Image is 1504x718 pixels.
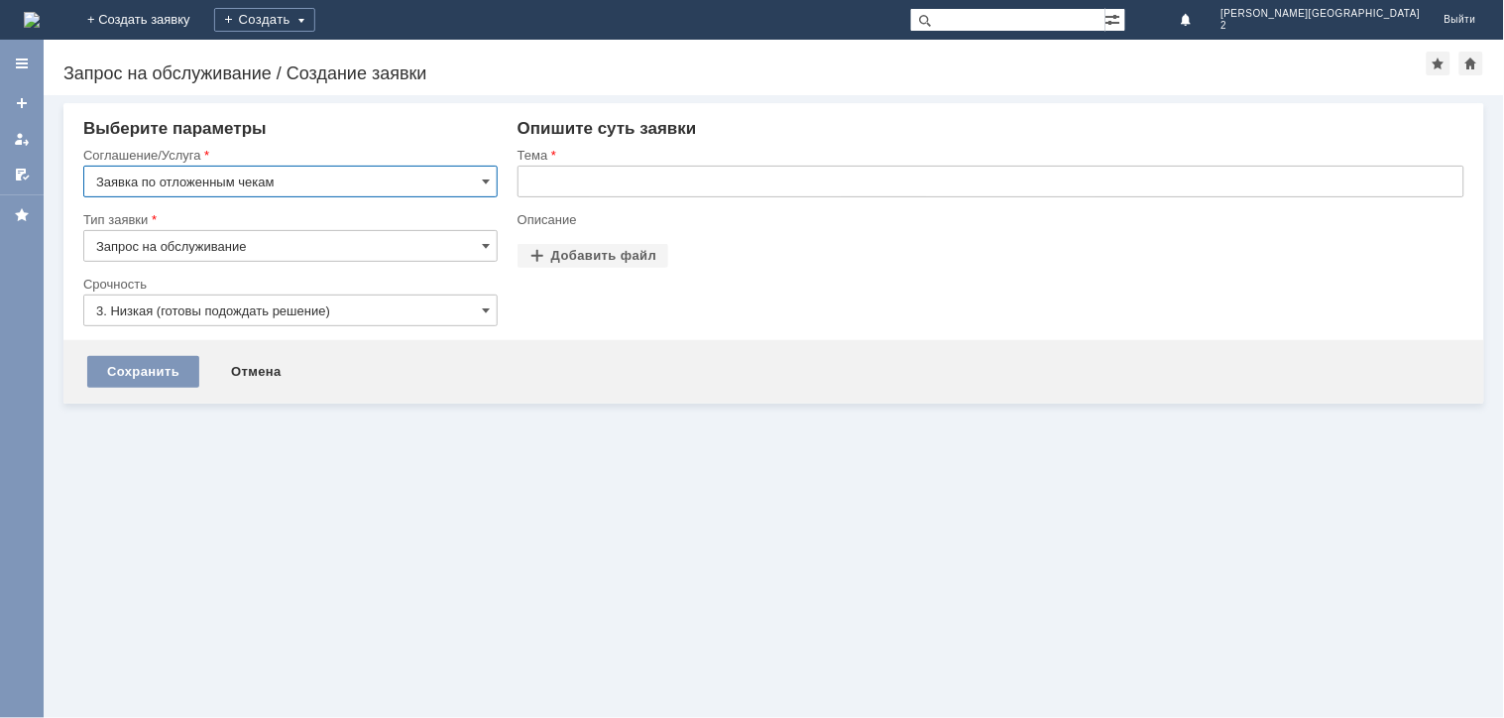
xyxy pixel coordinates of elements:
[83,149,494,162] div: Соглашение/Услуга
[1427,52,1450,75] div: Добавить в избранное
[24,12,40,28] img: logo
[83,119,267,138] span: Выберите параметры
[1459,52,1483,75] div: Сделать домашней страницей
[83,213,494,226] div: Тип заявки
[6,87,38,119] a: Создать заявку
[6,159,38,190] a: Мои согласования
[24,12,40,28] a: Перейти на домашнюю страницу
[63,63,1427,83] div: Запрос на обслуживание / Создание заявки
[83,278,494,291] div: Срочность
[518,119,697,138] span: Опишите суть заявки
[518,149,1460,162] div: Тема
[1105,9,1125,28] span: Расширенный поиск
[214,8,315,32] div: Создать
[6,123,38,155] a: Мои заявки
[1221,8,1421,20] span: [PERSON_NAME][GEOGRAPHIC_DATA]
[1221,20,1421,32] span: 2
[518,213,1460,226] div: Описание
